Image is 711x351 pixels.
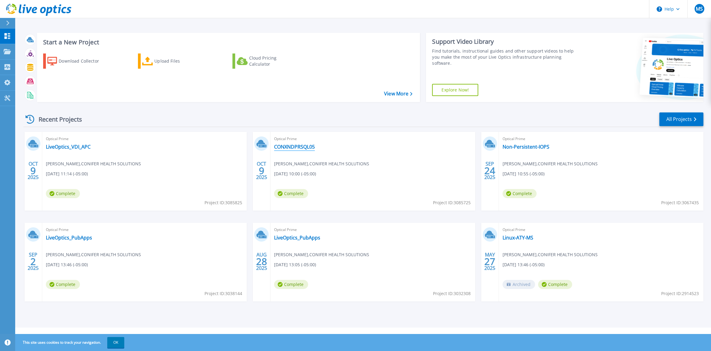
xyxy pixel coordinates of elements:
div: SEP 2025 [27,250,39,273]
div: OCT 2025 [27,160,39,182]
span: 9 [259,168,264,173]
div: Support Video Library [432,38,575,46]
span: Complete [274,189,308,198]
span: Optical Prime [503,226,700,233]
span: Optical Prime [46,136,243,142]
span: Optical Prime [503,136,700,142]
a: Linux-ATY-MS [503,235,533,241]
div: Recent Projects [23,112,90,127]
span: [DATE] 10:55 (-05:00) [503,170,544,177]
span: 9 [30,168,36,173]
a: Download Collector [43,53,111,69]
span: Complete [46,189,80,198]
a: All Projects [659,112,703,126]
a: CONXNDPRSQL05 [274,144,315,150]
span: [DATE] 11:14 (-05:00) [46,170,88,177]
a: View More [384,91,412,97]
span: Project ID: 3038144 [204,290,242,297]
a: Upload Files [138,53,206,69]
span: Optical Prime [274,226,471,233]
span: Project ID: 3085725 [433,199,471,206]
div: Download Collector [59,55,107,67]
span: Complete [503,189,537,198]
a: Cloud Pricing Calculator [232,53,300,69]
div: Upload Files [154,55,203,67]
span: [DATE] 10:00 (-05:00) [274,170,316,177]
span: [PERSON_NAME] , CONIFER HEALTH SOLUTIONS [274,160,369,167]
span: 27 [484,259,495,264]
button: OK [107,337,124,348]
span: MS [696,6,703,11]
a: LiveOptics_PubApps [274,235,320,241]
span: [PERSON_NAME] , CONIFER HEALTH SOLUTIONS [274,251,369,258]
div: SEP 2025 [484,160,496,182]
span: Project ID: 2914523 [661,290,699,297]
span: [DATE] 13:46 (-05:00) [46,261,88,268]
span: [PERSON_NAME] , CONIFER HEALTH SOLUTIONS [46,160,141,167]
span: [DATE] 13:46 (-05:00) [503,261,544,268]
div: Find tutorials, instructional guides and other support videos to help you make the most of your L... [432,48,575,66]
a: Non-Persistent-IOPS [503,144,549,150]
div: AUG 2025 [256,250,267,273]
a: LiveOptics_VDI_APC [46,144,91,150]
div: Cloud Pricing Calculator [249,55,298,67]
div: MAY 2025 [484,250,496,273]
span: [PERSON_NAME] , CONIFER HEALTH SOLUTIONS [46,251,141,258]
span: Complete [274,280,308,289]
span: Project ID: 3085825 [204,199,242,206]
a: LiveOptics_PubApps [46,235,92,241]
div: OCT 2025 [256,160,267,182]
span: Archived [503,280,535,289]
span: Complete [538,280,572,289]
span: Optical Prime [46,226,243,233]
span: This site uses cookies to track your navigation. [17,337,124,348]
a: Explore Now! [432,84,478,96]
span: 28 [256,259,267,264]
span: 24 [484,168,495,173]
span: Project ID: 3067435 [661,199,699,206]
span: [PERSON_NAME] , CONIFER HEALTH SOLUTIONS [503,251,598,258]
span: Complete [46,280,80,289]
h3: Start a New Project [43,39,412,46]
span: [PERSON_NAME] , CONIFER HEALTH SOLUTIONS [503,160,598,167]
span: Project ID: 3032308 [433,290,471,297]
span: 2 [30,259,36,264]
span: Optical Prime [274,136,471,142]
span: [DATE] 13:05 (-05:00) [274,261,316,268]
